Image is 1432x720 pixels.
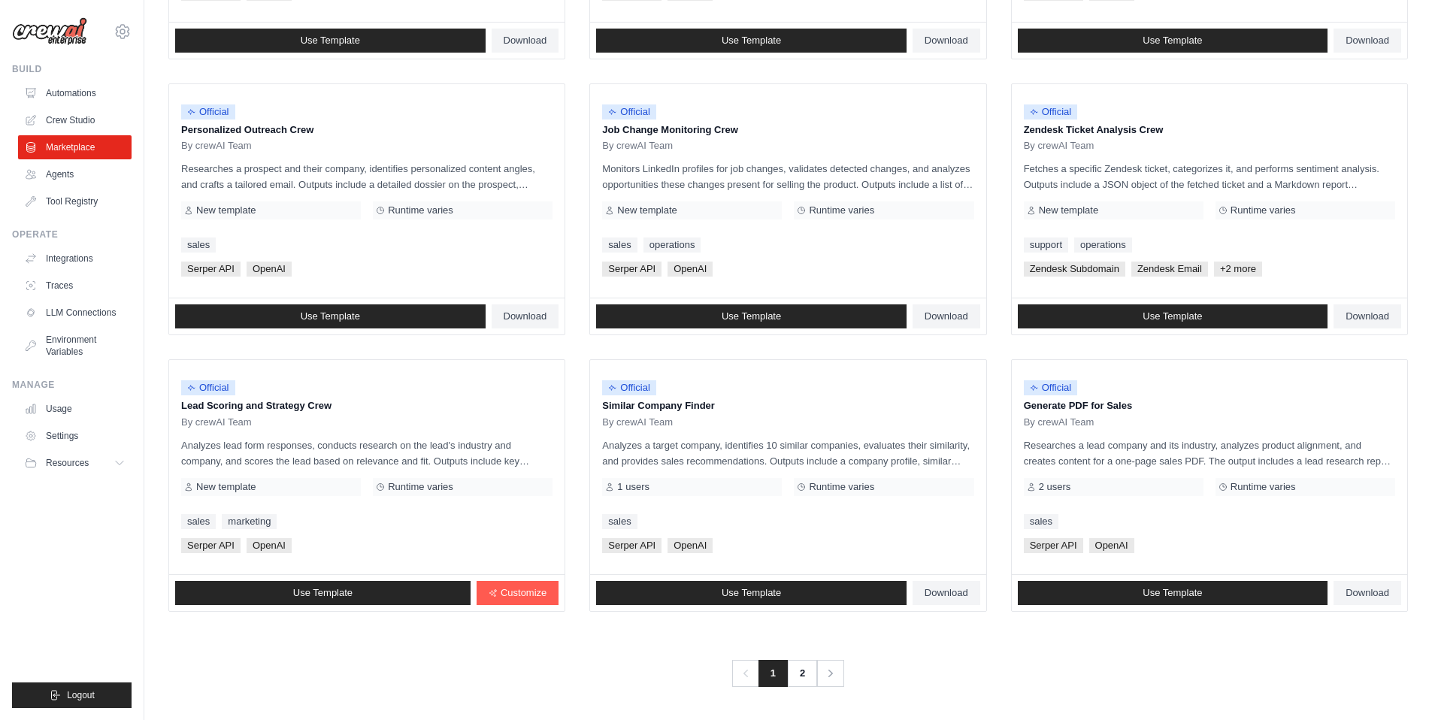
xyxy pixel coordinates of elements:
[1089,538,1134,553] span: OpenAI
[388,204,453,216] span: Runtime varies
[504,35,547,47] span: Download
[181,161,553,192] p: Researches a prospect and their company, identifies personalized content angles, and crafts a tai...
[602,140,673,152] span: By crewAI Team
[181,416,252,428] span: By crewAI Team
[1024,538,1083,553] span: Serper API
[222,514,277,529] a: marketing
[12,63,132,75] div: Build
[18,328,132,364] a: Environment Variables
[181,237,216,253] a: sales
[501,587,546,599] span: Customize
[181,538,241,553] span: Serper API
[809,204,874,216] span: Runtime varies
[18,424,132,448] a: Settings
[925,35,968,47] span: Download
[643,237,701,253] a: operations
[18,162,132,186] a: Agents
[1024,398,1395,413] p: Generate PDF for Sales
[1334,29,1401,53] a: Download
[602,514,637,529] a: sales
[18,451,132,475] button: Resources
[1024,416,1094,428] span: By crewAI Team
[18,189,132,213] a: Tool Registry
[913,304,980,328] a: Download
[1131,262,1208,277] span: Zendesk Email
[196,481,256,493] span: New template
[602,416,673,428] span: By crewAI Team
[477,581,559,605] a: Customize
[1024,161,1395,192] p: Fetches a specific Zendesk ticket, categorizes it, and performs sentiment analysis. Outputs inclu...
[913,581,980,605] a: Download
[617,481,649,493] span: 1 users
[388,481,453,493] span: Runtime varies
[596,581,907,605] a: Use Template
[809,481,874,493] span: Runtime varies
[925,310,968,322] span: Download
[181,123,553,138] p: Personalized Outreach Crew
[18,108,132,132] a: Crew Studio
[1024,437,1395,469] p: Researches a lead company and its industry, analyzes product alignment, and creates content for a...
[175,581,471,605] a: Use Template
[602,398,973,413] p: Similar Company Finder
[492,304,559,328] a: Download
[1024,514,1058,529] a: sales
[12,17,87,46] img: Logo
[181,104,235,119] span: Official
[1334,581,1401,605] a: Download
[18,397,132,421] a: Usage
[602,437,973,469] p: Analyzes a target company, identifies 10 similar companies, evaluates their similarity, and provi...
[18,247,132,271] a: Integrations
[602,123,973,138] p: Job Change Monitoring Crew
[67,689,95,701] span: Logout
[181,262,241,277] span: Serper API
[1018,29,1328,53] a: Use Template
[722,35,781,47] span: Use Template
[1018,581,1328,605] a: Use Template
[913,29,980,53] a: Download
[1039,204,1098,216] span: New template
[175,29,486,53] a: Use Template
[602,104,656,119] span: Official
[18,274,132,298] a: Traces
[596,29,907,53] a: Use Template
[1024,262,1125,277] span: Zendesk Subdomain
[596,304,907,328] a: Use Template
[925,587,968,599] span: Download
[1074,237,1132,253] a: operations
[1346,310,1389,322] span: Download
[196,204,256,216] span: New template
[1231,204,1296,216] span: Runtime varies
[1214,262,1262,277] span: +2 more
[18,81,132,105] a: Automations
[247,538,292,553] span: OpenAI
[301,310,360,322] span: Use Template
[602,538,662,553] span: Serper API
[293,587,353,599] span: Use Template
[18,301,132,325] a: LLM Connections
[504,310,547,322] span: Download
[12,379,132,391] div: Manage
[492,29,559,53] a: Download
[12,682,132,708] button: Logout
[1024,104,1078,119] span: Official
[1334,304,1401,328] a: Download
[722,587,781,599] span: Use Template
[1024,237,1068,253] a: support
[602,237,637,253] a: sales
[1231,481,1296,493] span: Runtime varies
[1024,380,1078,395] span: Official
[787,660,817,687] a: 2
[12,228,132,241] div: Operate
[181,140,252,152] span: By crewAI Team
[758,660,788,687] span: 1
[617,204,677,216] span: New template
[1143,587,1202,599] span: Use Template
[181,514,216,529] a: sales
[1039,481,1071,493] span: 2 users
[602,380,656,395] span: Official
[1018,304,1328,328] a: Use Template
[181,380,235,395] span: Official
[247,262,292,277] span: OpenAI
[1143,310,1202,322] span: Use Template
[668,538,713,553] span: OpenAI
